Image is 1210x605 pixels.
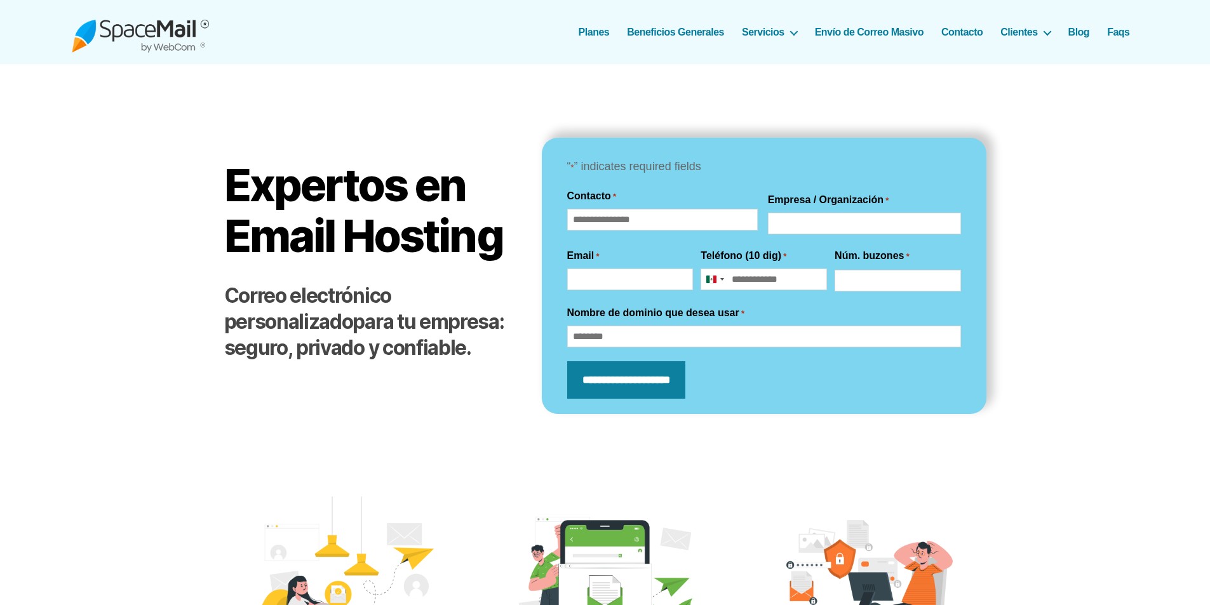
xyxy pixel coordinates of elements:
img: Spacemail [72,11,209,53]
label: Nombre de dominio que desea usar [567,305,744,321]
h2: para tu empresa: seguro, privado y confiable. [224,283,516,361]
label: Núm. buzones [835,248,910,263]
label: Empresa / Organización [768,192,889,208]
p: “ ” indicates required fields [567,157,961,177]
h1: Expertos en Email Hosting [224,160,516,261]
a: Planes [579,26,610,38]
nav: Horizontal [586,26,1139,38]
label: Email [567,248,600,263]
a: Clientes [1000,26,1050,38]
a: Blog [1068,26,1090,38]
legend: Contacto [567,189,617,204]
a: Faqs [1107,26,1129,38]
a: Contacto [941,26,983,38]
label: Teléfono (10 dig) [701,248,786,263]
a: Servicios [742,26,797,38]
a: Beneficios Generales [627,26,724,38]
button: Selected country [701,269,728,289]
a: Envío de Correo Masivo [815,26,924,38]
strong: Correo electrónico personalizado [224,283,391,334]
